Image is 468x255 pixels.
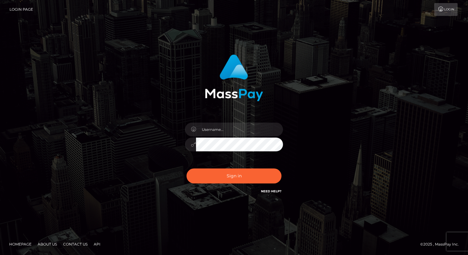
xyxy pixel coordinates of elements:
a: Need Help? [261,189,281,193]
a: About Us [35,239,59,249]
a: Login [434,3,458,16]
a: API [91,239,103,249]
a: Homepage [7,239,34,249]
a: Login Page [9,3,33,16]
button: Sign in [187,168,281,183]
input: Username... [196,123,283,136]
a: Contact Us [61,239,90,249]
div: © 2025 , MassPay Inc. [420,241,463,248]
img: MassPay Login [205,54,263,101]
